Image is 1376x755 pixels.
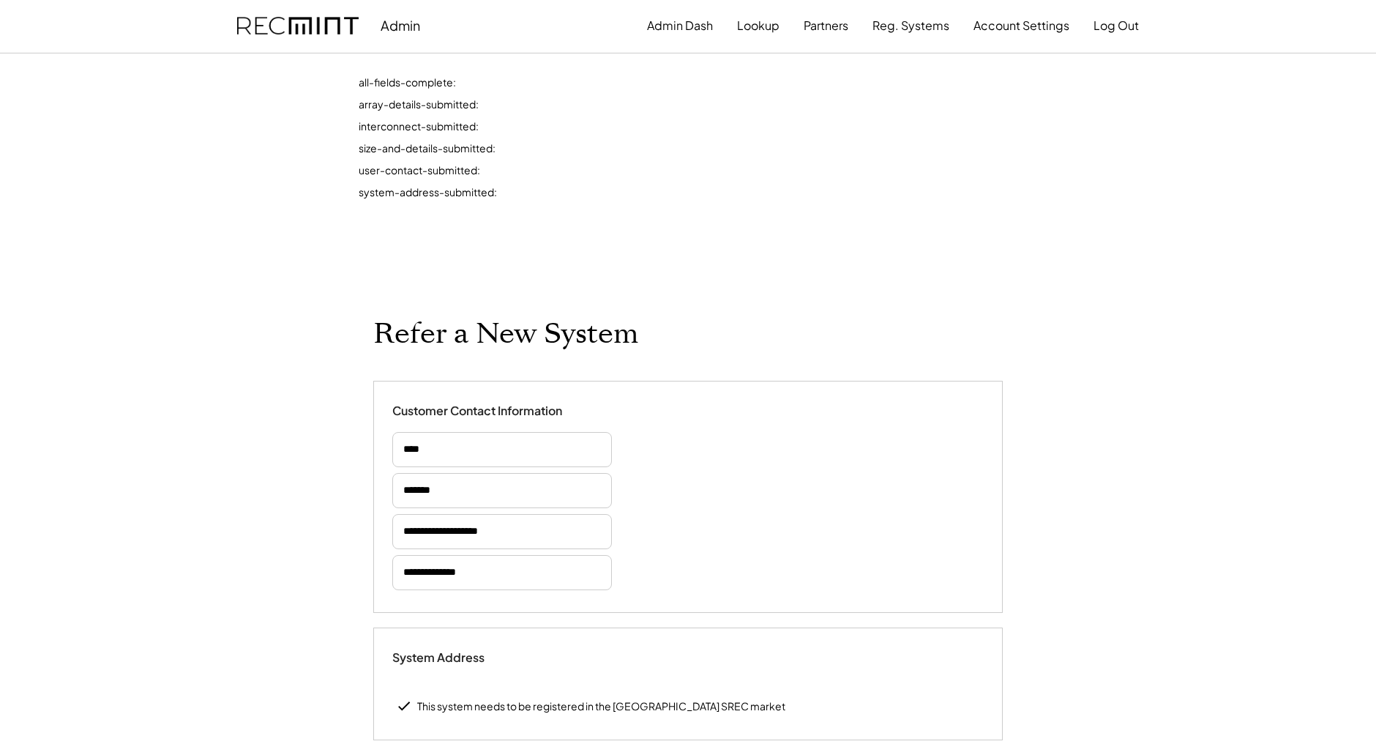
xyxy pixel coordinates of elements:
button: Partners [804,11,848,40]
div: Customer Contact Information [392,403,562,419]
div: This system needs to be registered in the [GEOGRAPHIC_DATA] SREC market [417,699,785,714]
div: array-details-submitted: [359,97,798,119]
div: Admin [381,17,420,34]
button: Account Settings [973,11,1069,40]
button: Reg. Systems [872,11,949,40]
button: Log Out [1093,11,1139,40]
div: size-and-details-submitted: [359,141,798,163]
div: all-fields-complete: [359,75,798,97]
button: Lookup [737,11,779,40]
h1: Refer a New System [373,317,638,352]
button: Admin Dash [647,11,713,40]
div: System Address [392,650,539,666]
img: recmint-logotype%403x.png [237,17,359,35]
div: user-contact-submitted: [359,163,798,185]
div: interconnect-submitted: [359,119,798,141]
div: system-address-submitted: [359,185,798,207]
